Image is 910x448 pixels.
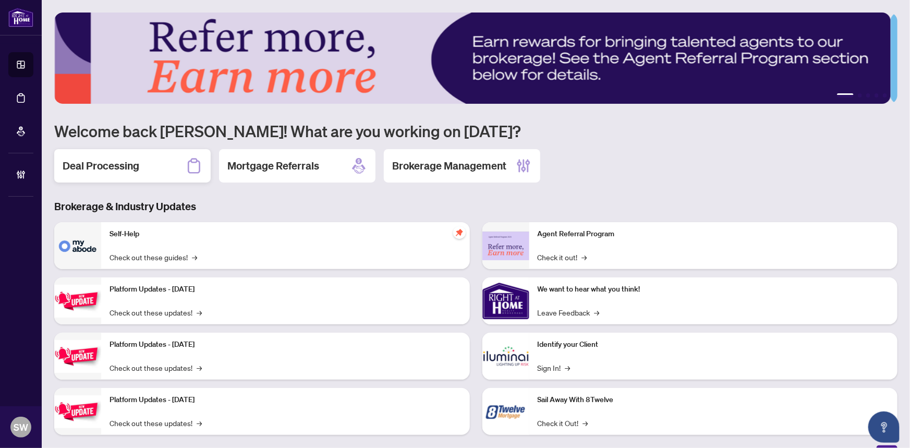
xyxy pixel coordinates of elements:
[54,121,897,141] h1: Welcome back [PERSON_NAME]! What are you working on [DATE]?
[538,362,571,373] a: Sign In!→
[582,251,587,263] span: →
[538,284,890,295] p: We want to hear what you think!
[837,93,854,98] button: 1
[392,159,506,173] h2: Brokerage Management
[866,93,870,98] button: 3
[538,339,890,350] p: Identify your Client
[482,232,529,260] img: Agent Referral Program
[54,340,101,373] img: Platform Updates - July 8, 2025
[197,362,202,373] span: →
[110,394,462,406] p: Platform Updates - [DATE]
[54,285,101,318] img: Platform Updates - July 21, 2025
[63,159,139,173] h2: Deal Processing
[110,228,462,240] p: Self-Help
[110,362,202,373] a: Check out these updates!→
[538,307,600,318] a: Leave Feedback→
[482,388,529,435] img: Sail Away With 8Twelve
[482,277,529,324] img: We want to hear what you think!
[110,251,197,263] a: Check out these guides!→
[583,417,588,429] span: →
[14,420,28,434] span: SW
[868,411,900,443] button: Open asap
[858,93,862,98] button: 2
[54,222,101,269] img: Self-Help
[538,228,890,240] p: Agent Referral Program
[453,226,466,239] span: pushpin
[192,251,197,263] span: →
[110,307,202,318] a: Check out these updates!→
[110,339,462,350] p: Platform Updates - [DATE]
[594,307,600,318] span: →
[54,13,891,104] img: Slide 0
[482,333,529,380] img: Identify your Client
[538,394,890,406] p: Sail Away With 8Twelve
[875,93,879,98] button: 4
[54,199,897,214] h3: Brokerage & Industry Updates
[110,417,202,429] a: Check out these updates!→
[197,307,202,318] span: →
[565,362,571,373] span: →
[538,417,588,429] a: Check it Out!→
[54,395,101,428] img: Platform Updates - June 23, 2025
[538,251,587,263] a: Check it out!→
[883,93,887,98] button: 5
[110,284,462,295] p: Platform Updates - [DATE]
[197,417,202,429] span: →
[8,8,33,27] img: logo
[227,159,319,173] h2: Mortgage Referrals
